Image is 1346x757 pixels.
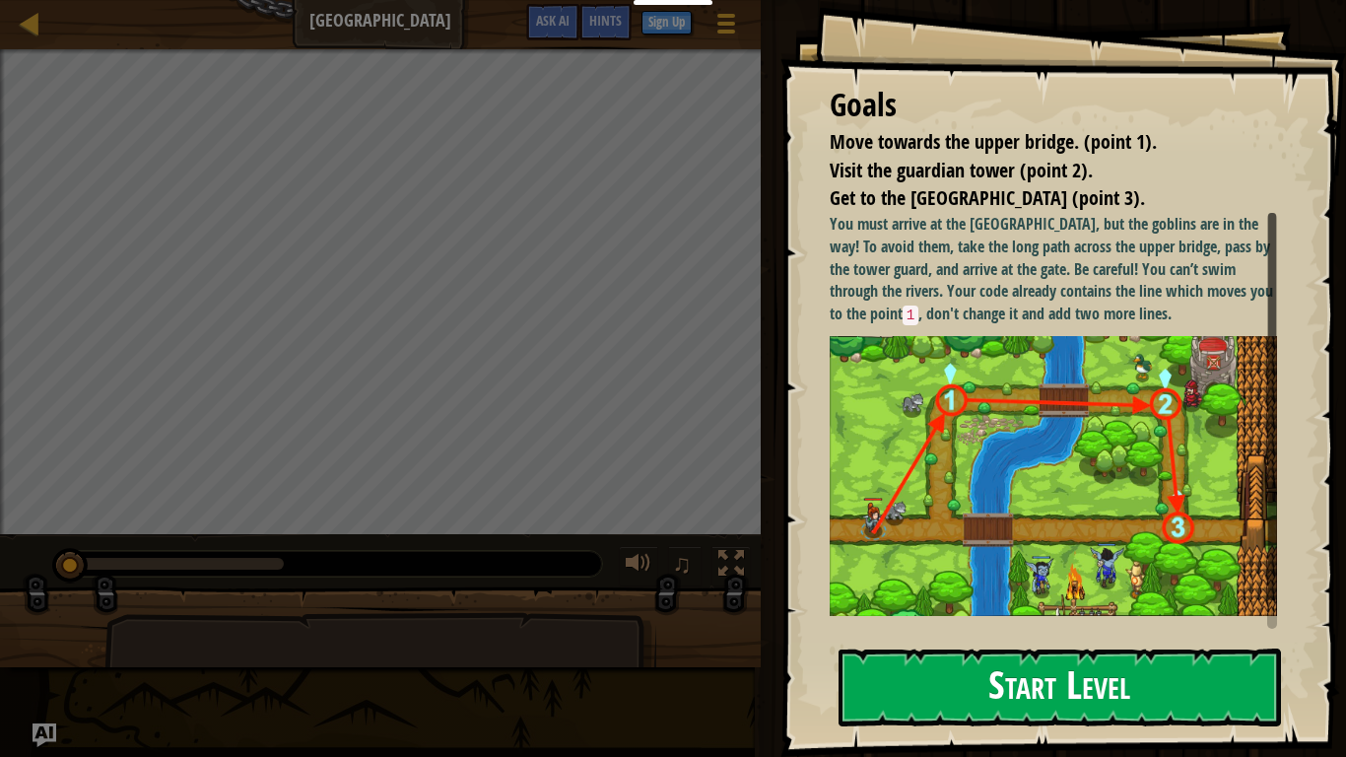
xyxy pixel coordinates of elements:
li: Get to the town gate (point 3). [805,184,1272,213]
button: Toggle fullscreen [711,546,751,586]
div: Goals [830,83,1277,128]
code: 1 [903,306,919,325]
li: Move towards the upper bridge. (point 1). [805,128,1272,157]
img: Old town road [830,336,1277,616]
span: ♫ [672,549,692,579]
button: ♫ [668,546,702,586]
span: Hints [589,11,622,30]
li: Visit the guardian tower (point 2). [805,157,1272,185]
span: Get to the [GEOGRAPHIC_DATA] (point 3). [830,184,1145,211]
p: Move to point , the guard tower , and the gate . [830,626,1277,650]
button: Ask AI [526,4,579,40]
button: Adjust volume [619,546,658,586]
button: Show game menu [702,4,751,50]
span: Move towards the upper bridge. (point 1). [830,128,1157,155]
code: 2 [1040,629,1056,649]
code: 3 [1140,629,1157,649]
button: Start Level [839,649,1281,726]
button: Sign Up [641,11,692,34]
button: Ask AI [33,723,56,747]
span: Visit the guardian tower (point 2). [830,157,1093,183]
p: You must arrive at the [GEOGRAPHIC_DATA], but the goblins are in the way! To avoid them, take the... [830,213,1277,326]
code: 1 [917,629,934,649]
span: Ask AI [536,11,570,30]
